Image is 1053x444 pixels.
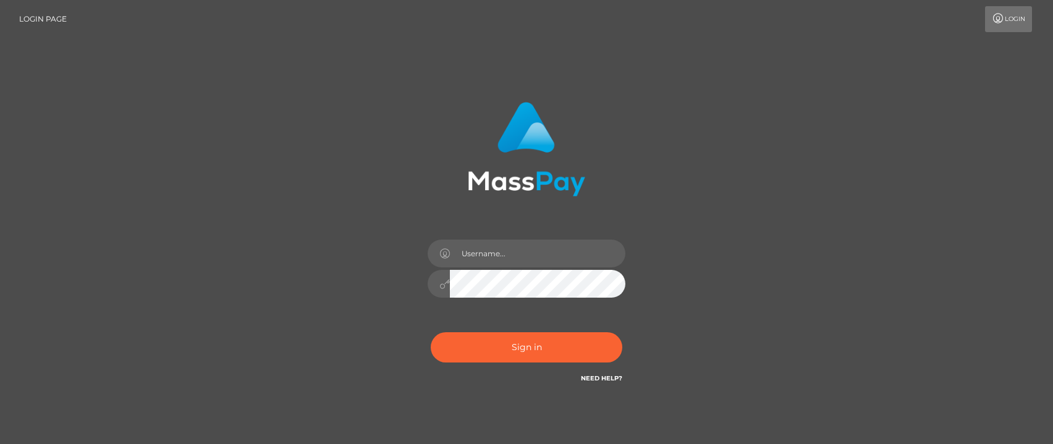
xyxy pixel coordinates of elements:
[450,240,625,267] input: Username...
[468,102,585,196] img: MassPay Login
[985,6,1032,32] a: Login
[19,6,67,32] a: Login Page
[431,332,622,362] button: Sign in
[581,374,622,382] a: Need Help?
